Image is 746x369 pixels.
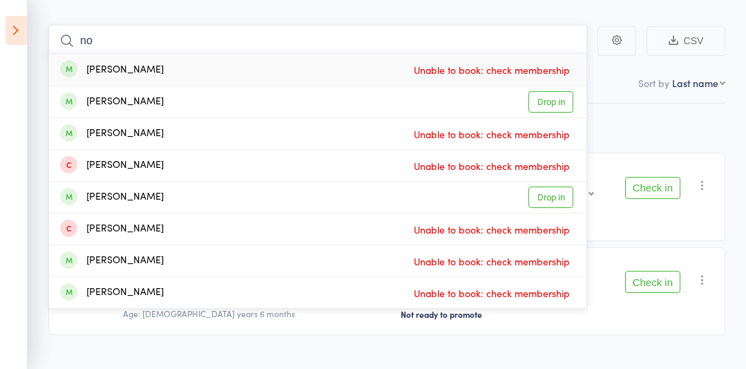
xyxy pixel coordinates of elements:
span: Unable to book: check membership [410,124,573,144]
div: [PERSON_NAME] [60,62,164,78]
span: Unable to book: check membership [410,155,573,176]
div: [PERSON_NAME] [60,221,164,237]
span: Unable to book: check membership [410,283,573,303]
div: [PERSON_NAME] [60,189,164,205]
div: Last name [672,76,718,90]
div: [PERSON_NAME] [60,253,164,269]
a: Drop in [528,187,573,208]
input: Search by name [48,25,587,57]
div: [PERSON_NAME] [60,158,164,173]
span: Unable to book: check membership [410,219,573,240]
span: Unable to book: check membership [410,59,573,80]
div: [PERSON_NAME] [60,285,164,301]
div: [PERSON_NAME] [60,126,164,142]
div: [PERSON_NAME] [60,94,164,110]
button: CSV [647,26,725,56]
label: Sort by [638,76,669,90]
span: Unable to book: check membership [410,251,573,272]
span: Age: [DEMOGRAPHIC_DATA] years 6 months [123,307,295,319]
a: Drop in [528,91,573,113]
div: Not ready to promote [401,309,607,320]
button: Check in [625,177,680,199]
button: Check in [625,271,680,293]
